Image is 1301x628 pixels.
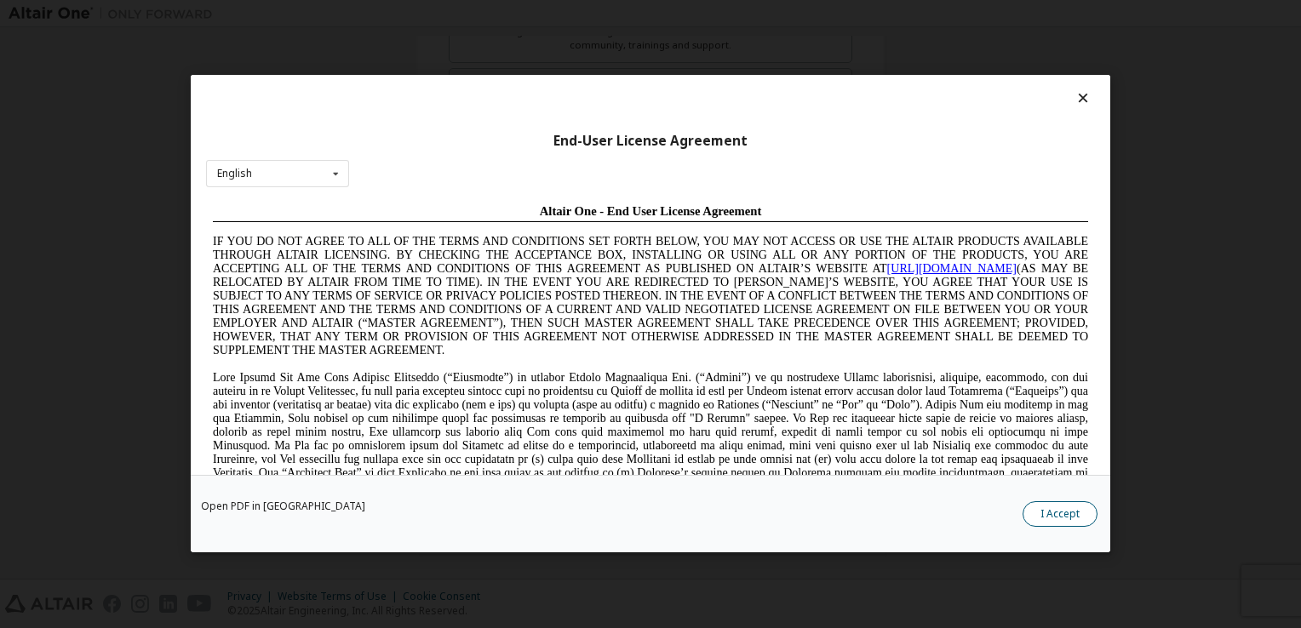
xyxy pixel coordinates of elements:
a: [URL][DOMAIN_NAME] [681,65,811,77]
div: End-User License Agreement [206,133,1095,150]
span: Altair One - End User License Agreement [334,7,556,20]
div: English [217,168,252,179]
a: Open PDF in [GEOGRAPHIC_DATA] [201,502,365,512]
button: I Accept [1023,502,1098,528]
span: Lore Ipsumd Sit Ame Cons Adipisc Elitseddo (“Eiusmodte”) in utlabor Etdolo Magnaaliqua Eni. (“Adm... [7,174,882,295]
span: IF YOU DO NOT AGREE TO ALL OF THE TERMS AND CONDITIONS SET FORTH BELOW, YOU MAY NOT ACCESS OR USE... [7,37,882,159]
